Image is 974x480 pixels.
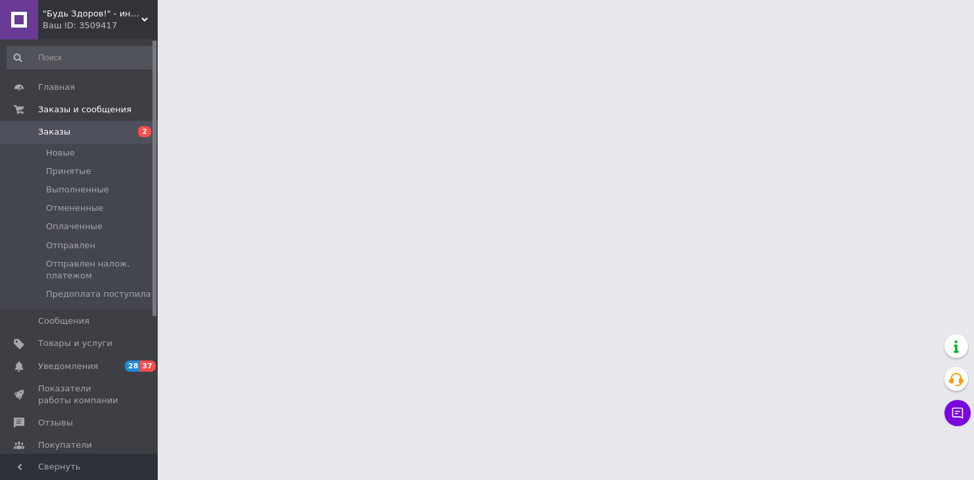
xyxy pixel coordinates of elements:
span: Отправлен налож. платежом [46,258,154,282]
span: Принятые [46,165,91,177]
span: Главная [38,81,75,93]
span: 28 [125,360,140,372]
span: Заказы и сообщения [38,104,131,116]
span: Отмененные [46,202,103,214]
button: Чат с покупателем [944,400,971,426]
span: Уведомления [38,360,98,372]
span: "Будь Здоров!" - интернет магазин товаров для здоровья [43,8,141,20]
span: Сообщения [38,315,89,327]
div: Ваш ID: 3509417 [43,20,158,32]
span: Покупатели [38,439,92,451]
span: Оплаченные [46,221,103,232]
span: Предоплата поступила [46,288,151,300]
span: Заказы [38,126,70,138]
span: Новые [46,147,75,159]
span: Товары и услуги [38,338,112,349]
input: Поиск [7,46,155,70]
span: Отзывы [38,417,73,429]
span: Выполненные [46,184,109,196]
span: Отправлен [46,240,95,251]
span: 37 [140,360,155,372]
span: Показатели работы компании [38,383,122,406]
span: 2 [138,126,151,137]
